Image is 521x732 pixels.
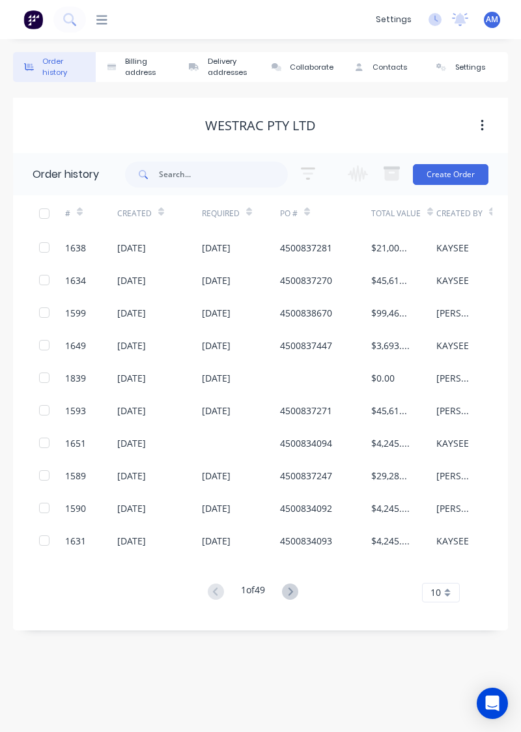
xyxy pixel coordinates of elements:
div: Required [202,208,240,219]
div: Contacts [373,62,407,73]
button: Contacts [343,52,426,82]
div: [DATE] [202,339,231,352]
div: [DATE] [117,241,146,255]
div: settings [369,10,418,29]
button: Billing address [96,52,178,82]
div: 4500837271 [280,404,332,417]
div: # [65,208,70,219]
button: Create Order [413,164,488,185]
div: [DATE] [117,404,146,417]
button: Settings [425,52,508,82]
div: 1593 [65,404,86,417]
div: $4,245.80 [371,501,410,515]
div: 1599 [65,306,86,320]
div: Created By [436,208,483,219]
div: PO # [280,208,298,219]
div: [DATE] [202,534,231,548]
div: 1634 [65,274,86,287]
div: 4500834092 [280,501,332,515]
div: [DATE] [117,371,146,385]
div: Total Value [371,208,421,219]
div: Created By [436,195,501,231]
input: Search... [159,162,288,188]
div: KAYSEE [436,339,469,352]
div: KAYSEE [436,241,469,255]
div: [DATE] [117,469,146,483]
div: [DATE] [117,274,146,287]
div: 1590 [65,501,86,515]
div: [DATE] [202,306,231,320]
div: 1839 [65,371,86,385]
div: 4500837447 [280,339,332,352]
div: 4500837281 [280,241,332,255]
div: Delivery addresses [208,56,255,78]
div: [DATE] [202,501,231,515]
div: [PERSON_NAME] [436,501,475,515]
div: 4500837247 [280,469,332,483]
div: [DATE] [117,436,146,450]
div: Billing address [125,56,172,78]
div: 1649 [65,339,86,352]
button: Delivery addresses [178,52,260,82]
div: 1589 [65,469,86,483]
div: # [65,195,117,231]
div: WesTrac Pty Ltd [205,118,316,134]
div: PO # [280,195,371,231]
div: Collaborate [290,62,333,73]
div: [DATE] [117,501,146,515]
div: $45,614.80 [371,404,410,417]
div: Settings [455,62,485,73]
div: KAYSEE [436,436,469,450]
div: $45,614.80 [371,274,410,287]
div: Created [117,208,152,219]
span: 10 [430,585,441,599]
div: 4500838670 [280,306,332,320]
button: Collaborate [260,52,343,82]
div: $21,000.00 [371,241,410,255]
div: $4,245.80 [371,534,410,548]
div: 1631 [65,534,86,548]
div: [PERSON_NAME] [436,371,475,385]
div: [DATE] [117,306,146,320]
div: Open Intercom Messenger [477,688,508,719]
div: [DATE] [202,241,231,255]
div: Created [117,195,202,231]
div: 1 of 49 [241,583,265,602]
div: [DATE] [202,274,231,287]
div: [DATE] [202,371,231,385]
div: [PERSON_NAME] [436,469,475,483]
div: KAYSEE [436,534,469,548]
img: Factory [23,10,43,29]
div: 1651 [65,436,86,450]
div: [DATE] [202,469,231,483]
div: 4500834094 [280,436,332,450]
button: Order history [13,52,96,82]
div: [DATE] [117,534,146,548]
span: AM [486,14,498,25]
div: Order history [42,56,89,78]
div: $0.00 [371,371,395,385]
div: Total Value [371,195,436,231]
div: [PERSON_NAME] [436,306,475,320]
div: Order history [33,167,99,182]
div: $3,693.07 [371,339,410,352]
div: $4,245.80 [371,436,410,450]
div: [DATE] [117,339,146,352]
div: 4500837270 [280,274,332,287]
div: 4500834093 [280,534,332,548]
div: [DATE] [202,404,231,417]
div: Required [202,195,280,231]
div: 1638 [65,241,86,255]
div: KAYSEE [436,274,469,287]
div: $99,461.25 [371,306,410,320]
div: [PERSON_NAME] [436,404,475,417]
div: $29,280.00 [371,469,410,483]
